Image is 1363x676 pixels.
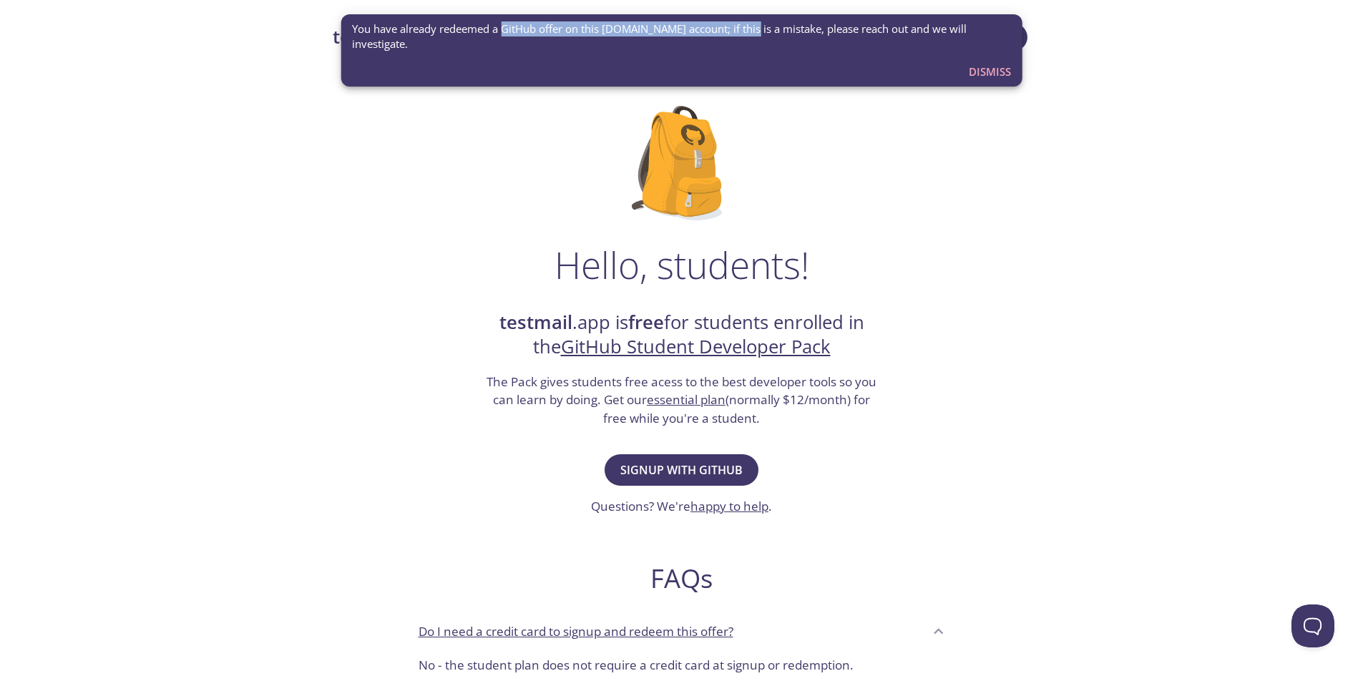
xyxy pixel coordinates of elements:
a: testmail.app [333,25,727,49]
strong: testmail [333,24,406,49]
p: No - the student plan does not require a credit card at signup or redemption. [419,656,945,675]
h3: The Pack gives students free acess to the best developer tools so you can learn by doing. Get our... [485,373,879,428]
iframe: Help Scout Beacon - Open [1291,604,1334,647]
p: Do I need a credit card to signup and redeem this offer? [419,622,733,641]
img: github-student-backpack.png [632,106,731,220]
h3: Questions? We're . [591,497,772,516]
span: Signup with GitHub [620,460,743,480]
button: Signup with GitHub [605,454,758,486]
span: Dismiss [969,62,1011,81]
strong: free [628,310,664,335]
span: You have already redeemed a GitHub offer on this [DOMAIN_NAME] account; if this is a mistake, ple... [352,21,1011,52]
a: essential plan [647,391,726,408]
h1: Hello, students! [555,243,809,286]
button: Dismiss [963,58,1017,85]
a: GitHub Student Developer Pack [561,334,831,359]
h2: FAQs [407,562,957,594]
div: Do I need a credit card to signup and redeem this offer? [407,612,957,650]
strong: testmail [499,310,572,335]
h2: .app is for students enrolled in the [485,310,879,360]
a: happy to help [690,498,768,514]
